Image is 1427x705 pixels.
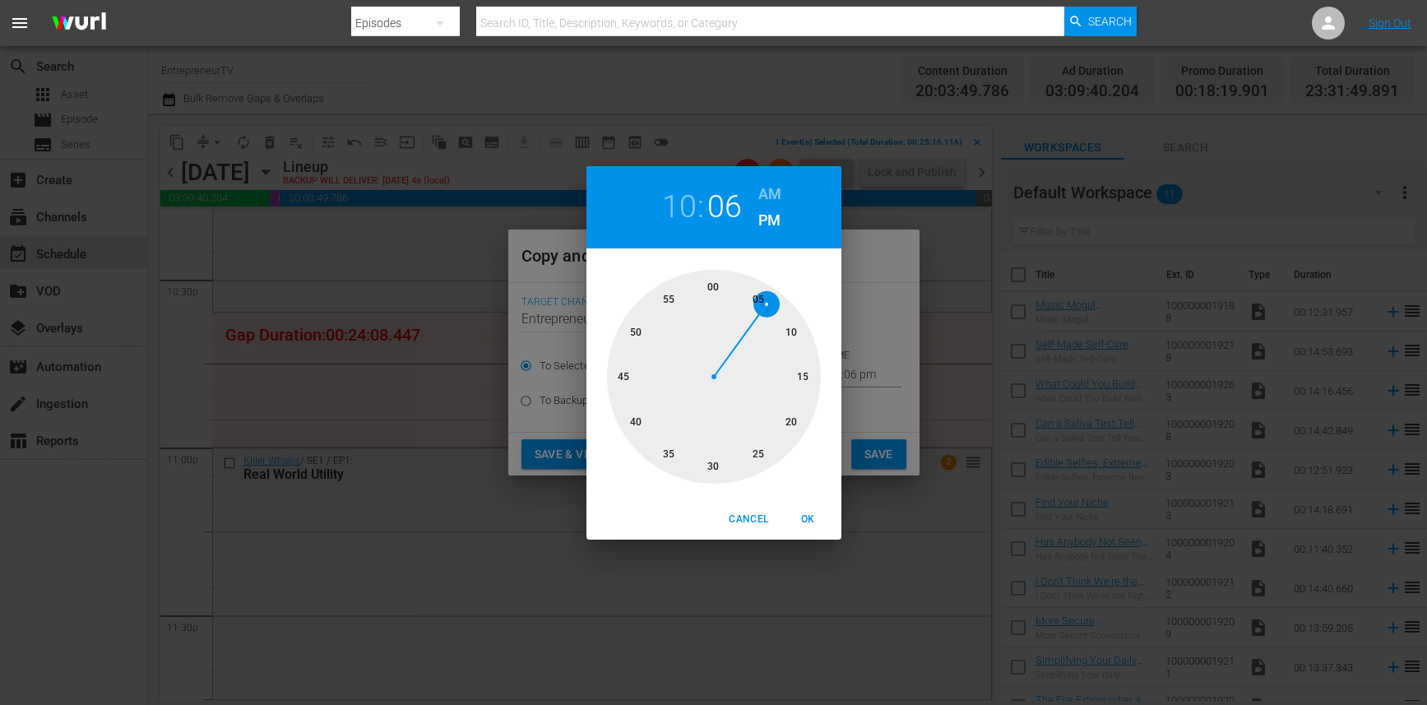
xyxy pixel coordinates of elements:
button: 10 [662,188,696,225]
h6: PM [758,207,781,234]
img: ans4CAIJ8jUAAAAAAAAAAAAAAAAAAAAAAAAgQb4GAAAAAAAAAAAAAAAAAAAAAAAAJMjXAAAAAAAAAAAAAAAAAAAAAAAAgAT5G... [39,4,118,43]
span: menu [10,13,30,33]
button: 06 [707,188,741,225]
button: Cancel [722,506,775,533]
span: Search [1088,7,1132,36]
button: PM [758,207,781,234]
h2: : [697,188,704,225]
span: Cancel [729,511,768,528]
button: AM [758,181,781,207]
a: Sign Out [1369,16,1411,30]
button: OK [782,506,835,533]
span: OK [789,511,828,528]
